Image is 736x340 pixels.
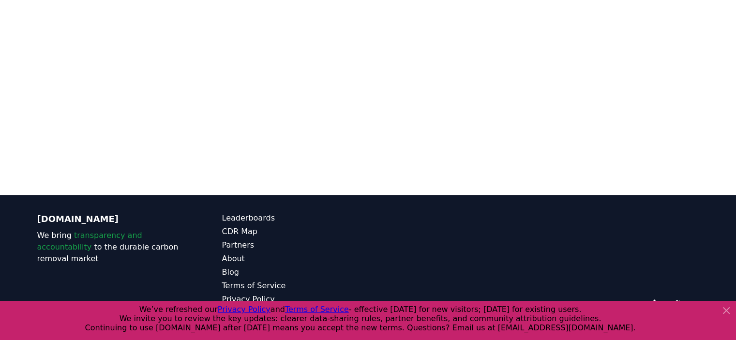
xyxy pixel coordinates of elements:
a: Leaderboards [222,212,368,224]
span: transparency and accountability [37,231,142,251]
a: About [222,253,368,265]
a: Partners [222,239,368,251]
a: CDR Map [222,226,368,237]
a: Privacy Policy [222,294,368,305]
a: Twitter [670,299,680,309]
a: Blog [222,266,368,278]
a: LinkedIn [653,299,662,309]
a: Terms of Service [222,280,368,292]
p: We bring to the durable carbon removal market [37,230,183,265]
p: [DOMAIN_NAME] [37,212,183,226]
